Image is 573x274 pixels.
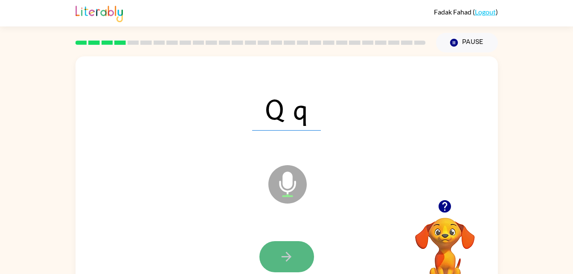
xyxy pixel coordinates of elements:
[436,33,498,52] button: Pause
[434,8,473,16] span: Fadak Fahad
[76,3,123,22] img: Literably
[475,8,496,16] a: Logout
[434,8,498,16] div: ( )
[252,86,321,131] span: Q q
